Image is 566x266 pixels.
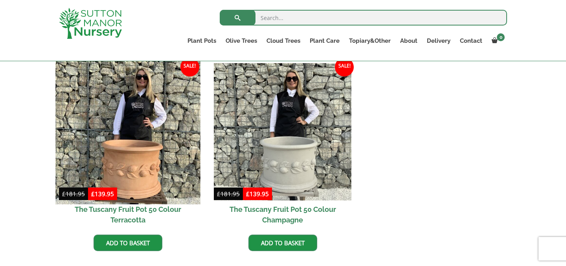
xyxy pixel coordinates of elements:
[62,190,85,198] bdi: 181.95
[344,35,395,46] a: Topiary&Other
[422,35,455,46] a: Delivery
[246,190,269,198] bdi: 139.95
[91,190,114,198] bdi: 139.95
[59,63,197,229] a: Sale! The Tuscany Fruit Pot 50 Colour Terracotta
[214,63,352,229] a: Sale! The Tuscany Fruit Pot 50 Colour Champagne
[91,190,95,198] span: £
[183,35,221,46] a: Plant Pots
[497,33,505,41] span: 0
[214,63,352,201] img: The Tuscany Fruit Pot 50 Colour Champagne
[262,35,305,46] a: Cloud Trees
[335,58,354,77] span: Sale!
[180,58,199,77] span: Sale!
[62,190,66,198] span: £
[248,235,317,251] a: Add to basket: “The Tuscany Fruit Pot 50 Colour Champagne”
[455,35,487,46] a: Contact
[487,35,507,46] a: 0
[59,200,197,229] h2: The Tuscany Fruit Pot 50 Colour Terracotta
[246,190,250,198] span: £
[217,190,240,198] bdi: 181.95
[214,200,352,229] h2: The Tuscany Fruit Pot 50 Colour Champagne
[221,35,262,46] a: Olive Trees
[217,190,221,198] span: £
[220,10,507,26] input: Search...
[55,60,200,204] img: The Tuscany Fruit Pot 50 Colour Terracotta
[94,235,162,251] a: Add to basket: “The Tuscany Fruit Pot 50 Colour Terracotta”
[395,35,422,46] a: About
[59,8,122,39] img: logo
[305,35,344,46] a: Plant Care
